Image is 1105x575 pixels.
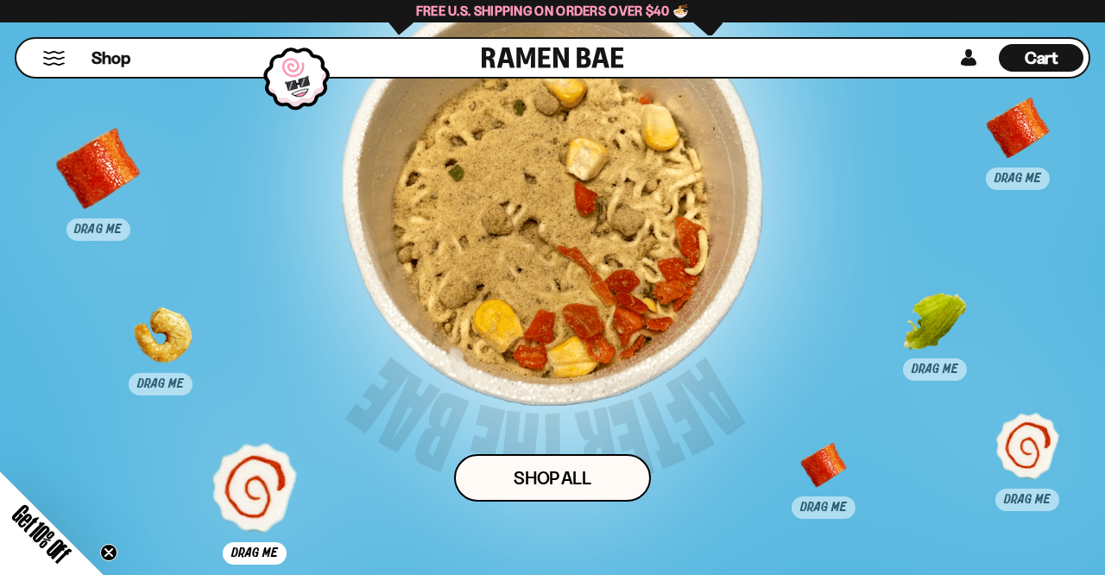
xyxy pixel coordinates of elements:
[92,44,130,72] a: Shop
[8,500,75,567] span: Get 10% Off
[999,39,1083,77] a: Cart
[100,544,117,561] button: Close teaser
[42,51,66,66] button: Mobile Menu Trigger
[416,3,690,19] span: Free U.S. Shipping on Orders over $40 🍜
[454,454,651,502] a: Shop ALl
[92,47,130,70] span: Shop
[1025,47,1058,68] span: Cart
